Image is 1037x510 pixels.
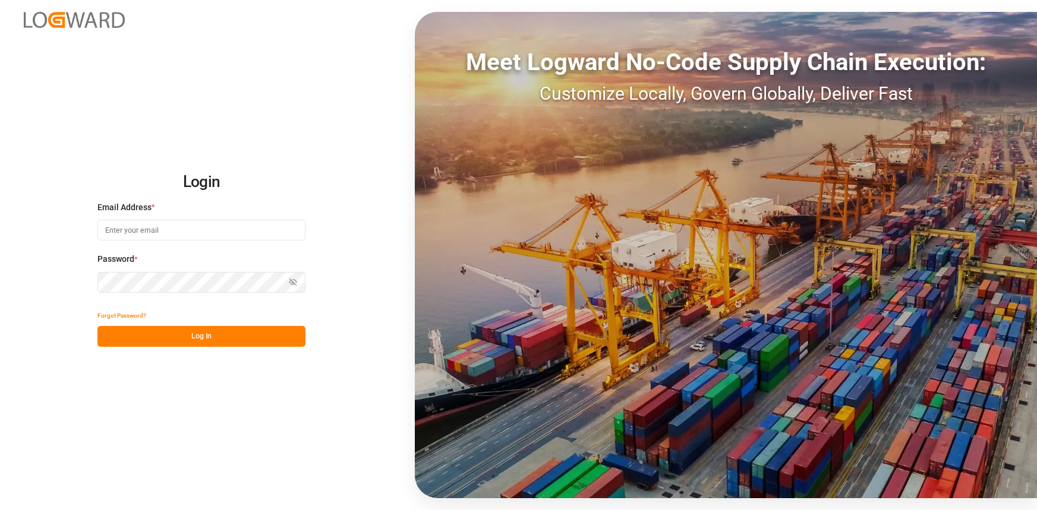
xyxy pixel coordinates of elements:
[415,80,1037,107] div: Customize Locally, Govern Globally, Deliver Fast
[97,326,305,347] button: Log In
[97,201,152,214] span: Email Address
[97,253,134,265] span: Password
[24,12,125,28] img: Logward_new_orange.png
[97,163,305,201] h2: Login
[97,305,146,326] button: Forgot Password?
[97,220,305,240] input: Enter your email
[415,45,1037,80] div: Meet Logward No-Code Supply Chain Execution:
